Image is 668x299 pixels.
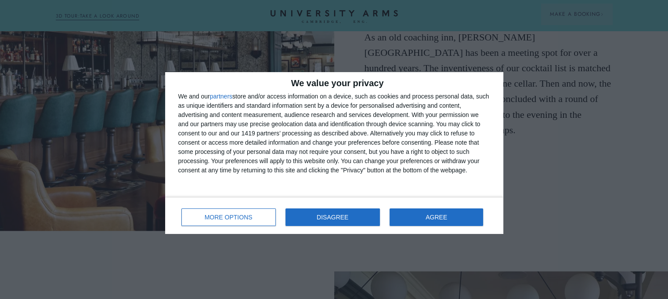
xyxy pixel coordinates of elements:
[210,93,232,99] button: partners
[165,72,503,234] div: qc-cmp2-ui
[317,214,348,220] span: DISAGREE
[178,92,490,175] div: We and our store and/or access information on a device, such as cookies and process personal data...
[205,214,253,220] span: MORE OPTIONS
[178,79,490,88] h2: We value your privacy
[285,208,380,226] button: DISAGREE
[181,208,276,226] button: MORE OPTIONS
[426,214,447,220] span: AGREE
[390,208,484,226] button: AGREE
